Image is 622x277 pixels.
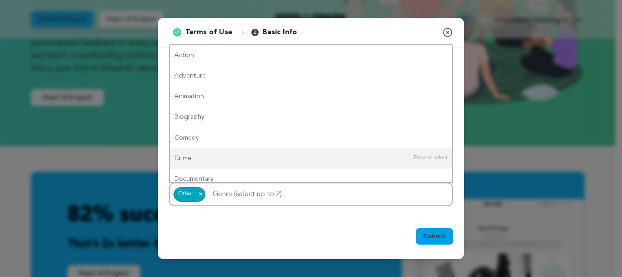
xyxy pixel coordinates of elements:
[170,169,452,189] div: Documentary
[185,27,232,38] p: Terms of Use
[170,45,452,66] div: Action
[197,191,204,197] button: Remove item: '7413'
[170,66,452,86] div: Adventure
[173,187,205,202] div: Other
[423,232,446,241] span: Submit
[170,128,452,148] div: Comedy
[416,228,453,245] button: Submit
[262,27,297,38] p: Basic Info
[170,148,452,169] div: Crime
[251,29,259,36] span: 2
[170,86,452,107] div: Animation
[207,185,301,200] input: Genre (select up to 2)
[170,107,452,127] div: Biography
